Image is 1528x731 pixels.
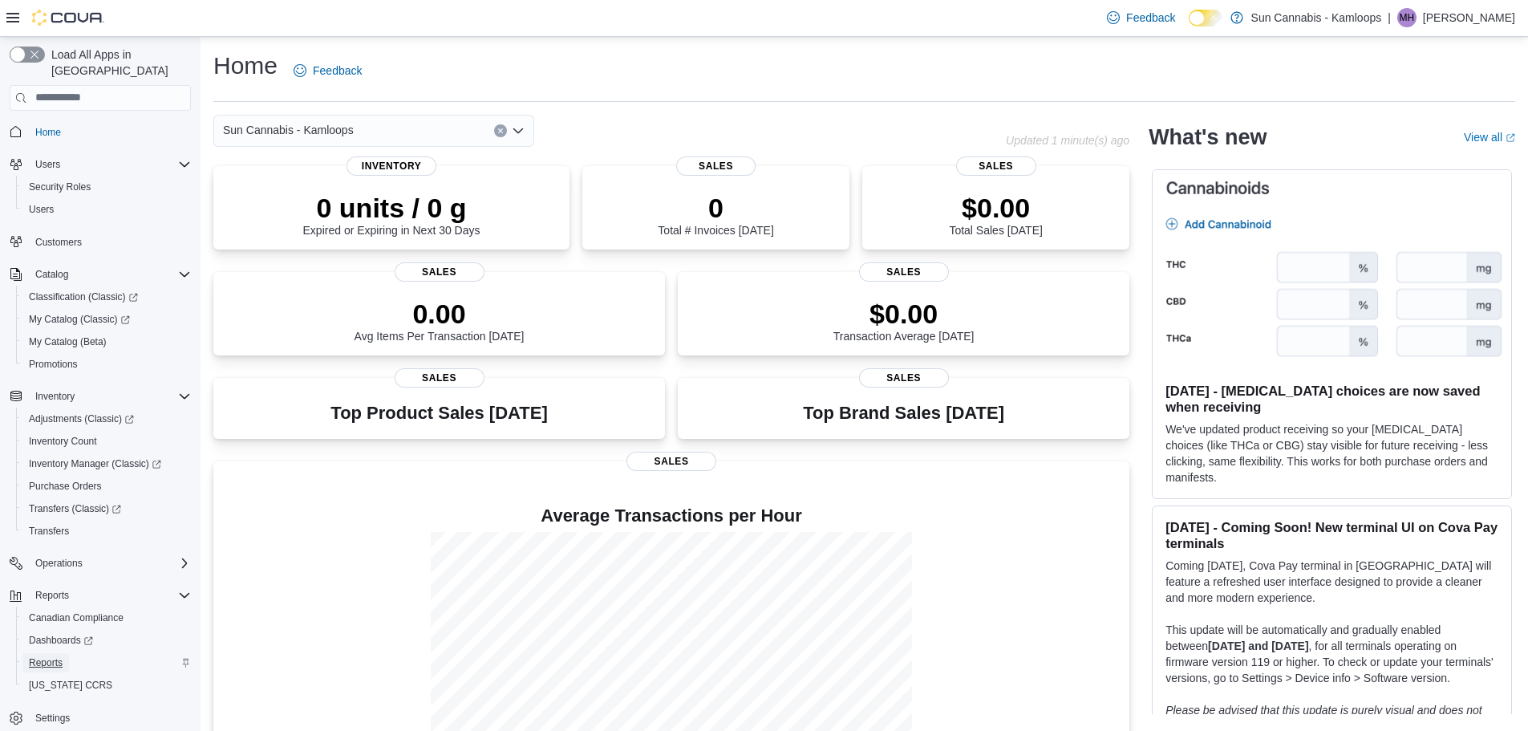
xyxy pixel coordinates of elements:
button: Transfers [16,520,197,542]
span: Washington CCRS [22,676,191,695]
span: Reports [29,586,191,605]
span: Promotions [22,355,191,374]
span: Sales [395,262,484,282]
span: Sun Cannabis - Kamloops [223,120,354,140]
a: Dashboards [22,631,99,650]
span: Catalog [29,265,191,284]
a: Adjustments (Classic) [22,409,140,428]
span: Transfers (Classic) [22,499,191,518]
a: Feedback [287,55,368,87]
button: Open list of options [512,124,525,137]
p: $0.00 [833,298,975,330]
div: Avg Items Per Transaction [DATE] [355,298,525,343]
span: Transfers [22,522,191,541]
span: Classification (Classic) [29,290,138,303]
button: [US_STATE] CCRS [16,674,197,696]
span: Users [29,155,191,174]
a: Adjustments (Classic) [16,408,197,430]
button: Purchase Orders [16,475,197,497]
svg: External link [1506,133,1515,143]
span: Inventory [347,156,436,176]
button: Inventory [3,385,197,408]
button: Operations [29,554,89,573]
a: Customers [29,233,88,252]
button: Operations [3,552,197,575]
span: Feedback [313,63,362,79]
button: Catalog [3,263,197,286]
span: My Catalog (Classic) [22,310,191,329]
button: Reports [16,652,197,674]
span: Load All Apps in [GEOGRAPHIC_DATA] [45,47,191,79]
span: Catalog [35,268,68,281]
button: Clear input [494,124,507,137]
span: Security Roles [29,181,91,193]
a: View allExternal link [1464,131,1515,144]
span: Inventory Count [29,435,97,448]
a: My Catalog (Classic) [22,310,136,329]
span: Dashboards [22,631,191,650]
span: Sales [859,262,949,282]
span: Settings [29,708,191,728]
span: Users [35,158,60,171]
p: We've updated product receiving so your [MEDICAL_DATA] choices (like THCa or CBG) stay visible fo... [1165,421,1498,485]
a: Transfers (Classic) [22,499,128,518]
span: Inventory [35,390,75,403]
span: Users [29,203,54,216]
a: Transfers (Classic) [16,497,197,520]
button: Users [29,155,67,174]
button: Inventory [29,387,81,406]
button: Canadian Compliance [16,607,197,629]
span: Inventory Manager (Classic) [29,457,161,470]
h3: [DATE] - Coming Soon! New terminal UI on Cova Pay terminals [1165,519,1498,551]
h3: Top Brand Sales [DATE] [803,404,1004,423]
a: Inventory Count [22,432,103,451]
span: Purchase Orders [22,477,191,496]
span: Sales [859,368,949,388]
span: Transfers [29,525,69,538]
span: Classification (Classic) [22,287,191,307]
p: 0.00 [355,298,525,330]
span: My Catalog (Classic) [29,313,130,326]
span: Canadian Compliance [29,611,124,624]
p: Sun Cannabis - Kamloops [1251,8,1382,27]
h2: What's new [1149,124,1267,150]
a: Settings [29,709,76,728]
div: Total # Invoices [DATE] [658,192,773,237]
span: MH [1400,8,1415,27]
a: Inventory Manager (Classic) [22,454,168,473]
span: Adjustments (Classic) [22,409,191,428]
span: [US_STATE] CCRS [29,679,112,692]
span: Feedback [1126,10,1175,26]
span: Home [35,126,61,139]
a: My Catalog (Classic) [16,308,197,331]
h1: Home [213,50,278,82]
a: Security Roles [22,177,97,197]
span: Inventory Count [22,432,191,451]
span: Sales [626,452,716,471]
p: Updated 1 minute(s) ago [1006,134,1129,147]
span: Home [29,122,191,142]
span: Promotions [29,358,78,371]
p: Coming [DATE], Cova Pay terminal in [GEOGRAPHIC_DATA] will feature a refreshed user interface des... [1165,558,1498,606]
span: Settings [35,712,70,725]
div: Expired or Expiring in Next 30 Days [303,192,480,237]
span: Reports [29,656,63,669]
a: Home [29,123,67,142]
div: Transaction Average [DATE] [833,298,975,343]
a: Classification (Classic) [22,287,144,307]
button: Security Roles [16,176,197,198]
div: Total Sales [DATE] [949,192,1042,237]
h3: Top Product Sales [DATE] [330,404,547,423]
a: Feedback [1100,2,1181,34]
span: Dashboards [29,634,93,647]
button: Users [16,198,197,221]
a: Transfers [22,522,75,541]
a: Users [22,200,60,219]
a: Inventory Manager (Classic) [16,453,197,475]
button: Home [3,120,197,144]
span: Customers [29,232,191,252]
p: | [1388,8,1391,27]
span: Security Roles [22,177,191,197]
button: Catalog [29,265,75,284]
a: Promotions [22,355,84,374]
